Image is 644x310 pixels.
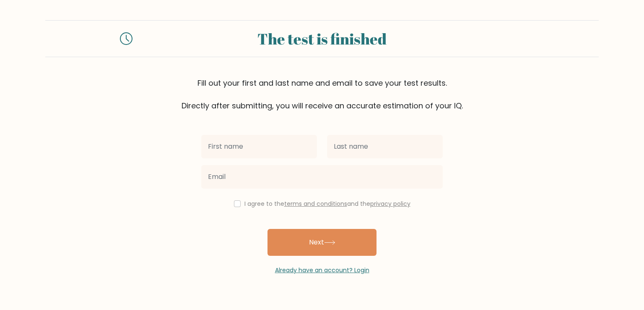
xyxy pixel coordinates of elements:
a: terms and conditions [284,200,347,208]
button: Next [267,229,377,256]
div: Fill out your first and last name and email to save your test results. Directly after submitting,... [45,77,599,111]
label: I agree to the and the [244,200,410,208]
a: Already have an account? Login [275,266,369,274]
div: The test is finished [143,27,501,50]
a: privacy policy [370,200,410,208]
input: Email [201,165,443,189]
input: Last name [327,135,443,158]
input: First name [201,135,317,158]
